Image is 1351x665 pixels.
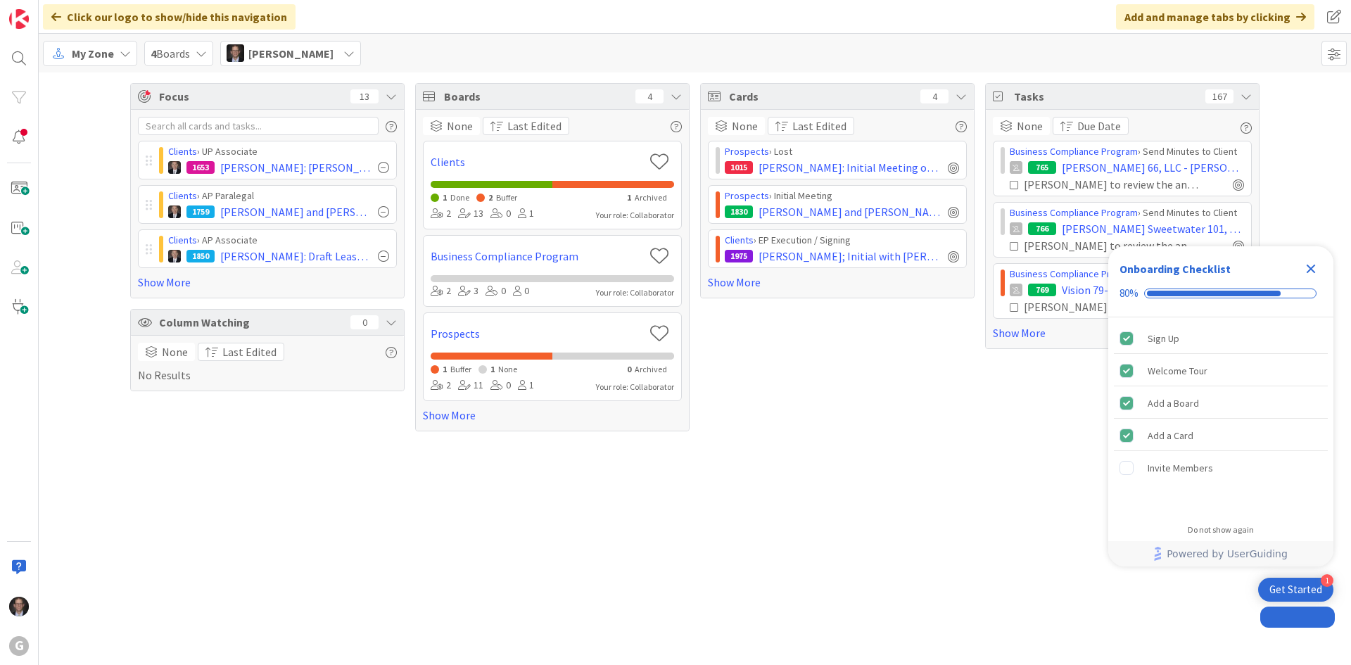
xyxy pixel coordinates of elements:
[627,192,631,203] span: 1
[1321,574,1333,587] div: 1
[490,378,511,393] div: 0
[1148,460,1213,476] div: Invite Members
[627,364,631,374] span: 0
[1205,89,1233,103] div: 167
[168,144,389,159] div: › UP Associate
[1120,260,1231,277] div: Onboarding Checklist
[490,206,511,222] div: 0
[1114,355,1328,386] div: Welcome Tour is complete.
[1014,88,1198,105] span: Tasks
[490,364,495,374] span: 1
[431,248,644,265] a: Business Compliance Program
[708,274,967,291] a: Show More
[1010,267,1138,280] a: Business Compliance Program
[1010,145,1138,158] a: Business Compliance Program
[447,118,473,134] span: None
[444,88,628,105] span: Boards
[1062,159,1244,176] span: [PERSON_NAME] 66, LLC - [PERSON_NAME]
[138,343,397,384] div: No Results
[596,381,674,393] div: Your role: Collaborator
[1108,317,1333,515] div: Checklist items
[168,233,389,248] div: › AP Associate
[635,364,667,374] span: Archived
[725,250,753,262] div: 1975
[350,89,379,103] div: 13
[431,153,644,170] a: Clients
[1116,4,1314,30] div: Add and manage tabs by clicking
[350,315,379,329] div: 0
[168,234,197,246] a: Clients
[725,144,959,159] div: › Lost
[443,192,447,203] span: 1
[1108,246,1333,566] div: Checklist Container
[725,233,959,248] div: › EP Execution / Signing
[1114,323,1328,354] div: Sign Up is complete.
[431,378,451,393] div: 2
[1115,541,1326,566] a: Powered by UserGuiding
[1148,427,1193,444] div: Add a Card
[725,189,959,203] div: › Initial Meeting
[1010,206,1138,219] a: Business Compliance Program
[151,46,156,61] b: 4
[138,274,397,291] a: Show More
[248,45,334,62] span: [PERSON_NAME]
[1188,524,1254,536] div: Do not show again
[725,145,769,158] a: Prospects
[1053,117,1129,135] button: Due Date
[227,44,244,62] img: JT
[759,248,942,265] span: [PERSON_NAME]; Initial with [PERSON_NAME] on 6/10; Design Meeting 6/10; Draft Review: 6/23; Signi...
[43,4,296,30] div: Click our logo to show/hide this navigation
[222,343,277,360] span: Last Edited
[138,117,379,135] input: Search all cards and tasks...
[488,192,493,203] span: 2
[993,324,1252,341] a: Show More
[168,189,197,202] a: Clients
[513,284,529,299] div: 0
[198,343,284,361] button: Last Edited
[507,118,562,134] span: Last Edited
[1114,388,1328,419] div: Add a Board is complete.
[1062,220,1244,237] span: [PERSON_NAME] Sweetwater 101, LLC - [PERSON_NAME]
[159,314,343,331] span: Column Watching
[1108,541,1333,566] div: Footer
[518,206,534,222] div: 1
[159,88,339,105] span: Focus
[220,203,372,220] span: [PERSON_NAME] and [PERSON_NAME]: Initial Meeting on 3/3 w/ [PERSON_NAME]: Teams w/ [PERSON_NAME] ...
[1017,118,1043,134] span: None
[168,145,197,158] a: Clients
[1167,545,1288,562] span: Powered by UserGuiding
[1028,161,1056,174] div: 765
[1269,583,1322,597] div: Get Started
[725,189,769,202] a: Prospects
[759,159,942,176] span: [PERSON_NAME]: Initial Meeting on TBD with [PERSON_NAME]
[920,89,949,103] div: 4
[725,205,753,218] div: 1830
[768,117,854,135] button: Last Edited
[458,284,478,299] div: 3
[596,286,674,299] div: Your role: Collaborator
[729,88,913,105] span: Cards
[220,159,372,176] span: [PERSON_NAME]: [PERSON_NAME] Overview and Spreadsheet Update
[1148,362,1207,379] div: Welcome Tour
[1028,284,1056,296] div: 769
[186,161,215,174] div: 1653
[486,284,506,299] div: 0
[1114,420,1328,451] div: Add a Card is complete.
[9,636,29,656] div: G
[450,192,469,203] span: Done
[1024,298,1202,315] div: [PERSON_NAME] to review the annual minutes
[1148,395,1199,412] div: Add a Board
[1300,258,1322,280] div: Close Checklist
[1010,144,1244,159] div: › Send Minutes to Client
[450,364,471,374] span: Buffer
[1120,287,1138,300] div: 80%
[496,192,517,203] span: Buffer
[220,248,372,265] span: [PERSON_NAME]: Draft Leases [PERSON_NAME]
[518,378,534,393] div: 1
[168,189,389,203] div: › AP Paralegal
[725,234,754,246] a: Clients
[1010,205,1244,220] div: › Send Minutes to Client
[635,192,667,203] span: Archived
[1028,222,1056,235] div: 766
[1062,281,1244,298] span: Vision 79-96 LLC - [GEOGRAPHIC_DATA][PERSON_NAME] and [PERSON_NAME]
